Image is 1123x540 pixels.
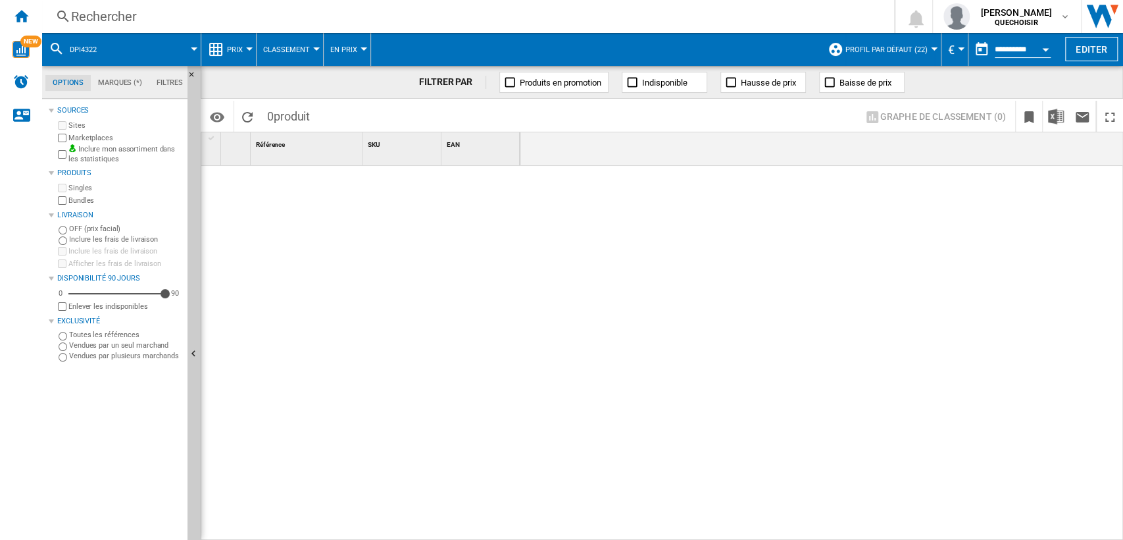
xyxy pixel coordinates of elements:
[444,132,520,153] div: Sort None
[330,45,357,54] span: En Prix
[941,33,968,66] md-menu: Currency
[69,351,182,361] label: Vendues par plusieurs marchands
[234,101,261,132] button: Recharger
[69,340,182,350] label: Vendues par un seul marchand
[58,259,66,268] input: Afficher les frais de livraison
[69,234,182,244] label: Inclure les frais de livraison
[419,76,486,89] div: FILTRER PAR
[845,45,928,54] span: Profil par défaut (22)
[59,236,67,245] input: Inclure les frais de livraison
[208,33,249,66] div: Prix
[819,72,905,93] button: Baisse de prix
[149,75,190,91] md-tab-item: Filtres
[57,105,182,116] div: Sources
[499,72,609,93] button: Produits en promotion
[58,302,66,311] input: Afficher les frais de livraison
[12,41,30,58] img: wise-card.svg
[330,33,364,66] button: En Prix
[13,74,29,90] img: alerts-logo.svg
[68,302,182,311] label: Enlever les indisponibles
[520,78,601,88] span: Produits en promotion
[995,18,1037,27] b: QUECHOISIR
[58,146,66,163] input: Inclure mon assortiment dans les statistiques
[980,6,1052,19] span: [PERSON_NAME]
[59,342,67,351] input: Vendues par un seul marchand
[68,246,182,256] label: Inclure les frais de livraison
[839,78,891,88] span: Baisse de prix
[204,105,230,128] button: Options
[70,45,97,54] span: DPI4322
[642,78,687,88] span: Indisponible
[948,43,955,57] span: €
[68,259,182,269] label: Afficher les frais de livraison
[20,36,41,47] span: NEW
[828,33,934,66] div: Profil par défaut (22)
[49,33,194,66] div: DPI4322
[1034,36,1057,59] button: Open calendar
[57,273,182,284] div: Disponibilité 90 Jours
[368,141,380,148] span: SKU
[1069,101,1095,132] button: Envoyer ce rapport par email
[69,224,182,234] label: OFF (prix facial)
[1097,101,1123,132] button: Plein écran
[741,78,796,88] span: Hausse de prix
[68,287,165,300] md-slider: Disponibilité
[57,210,182,221] div: Livraison
[69,330,182,340] label: Toutes les références
[58,247,66,256] input: Inclure les frais de livraison
[224,132,250,153] div: Sort None
[45,75,91,91] md-tab-item: Options
[253,132,362,153] div: Référence Sort None
[68,183,182,193] label: Singles
[71,7,860,26] div: Rechercher
[59,332,67,340] input: Toutes les références
[720,72,806,93] button: Hausse de prix
[365,132,441,153] div: SKU Sort None
[68,196,182,205] label: Bundles
[622,72,707,93] button: Indisponible
[1043,101,1069,132] button: Télécharger au format Excel
[58,121,66,130] input: Sites
[57,168,182,178] div: Produits
[855,101,1016,132] div: Sélectionnez 1 à 3 sites en cliquant sur les cellules afin d'afficher un graphe de classement
[70,33,110,66] button: DPI4322
[227,33,249,66] button: Prix
[444,132,520,153] div: EAN Sort None
[58,196,66,205] input: Bundles
[59,353,67,362] input: Vendues par plusieurs marchands
[256,141,285,148] span: Référence
[68,144,76,152] img: mysite-bg-18x18.png
[168,288,182,298] div: 90
[861,105,1010,128] button: Graphe de classement (0)
[91,75,149,91] md-tab-item: Marques (*)
[253,132,362,153] div: Sort None
[1065,37,1118,61] button: Editer
[187,66,203,90] button: Masquer
[59,226,67,234] input: OFF (prix facial)
[68,121,182,130] label: Sites
[227,45,243,54] span: Prix
[68,144,182,165] label: Inclure mon assortiment dans les statistiques
[263,33,316,66] button: Classement
[57,316,182,327] div: Exclusivité
[58,134,66,142] input: Marketplaces
[55,288,66,298] div: 0
[274,109,310,123] span: produit
[261,101,316,128] span: 0
[943,3,970,30] img: profile.jpg
[263,45,310,54] span: Classement
[365,132,441,153] div: Sort None
[948,33,961,66] button: €
[968,36,995,63] button: md-calendar
[447,141,460,148] span: EAN
[845,33,934,66] button: Profil par défaut (22)
[1048,109,1064,124] img: excel-24x24.png
[68,133,182,143] label: Marketplaces
[58,184,66,192] input: Singles
[1016,101,1042,132] button: Créer un favoris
